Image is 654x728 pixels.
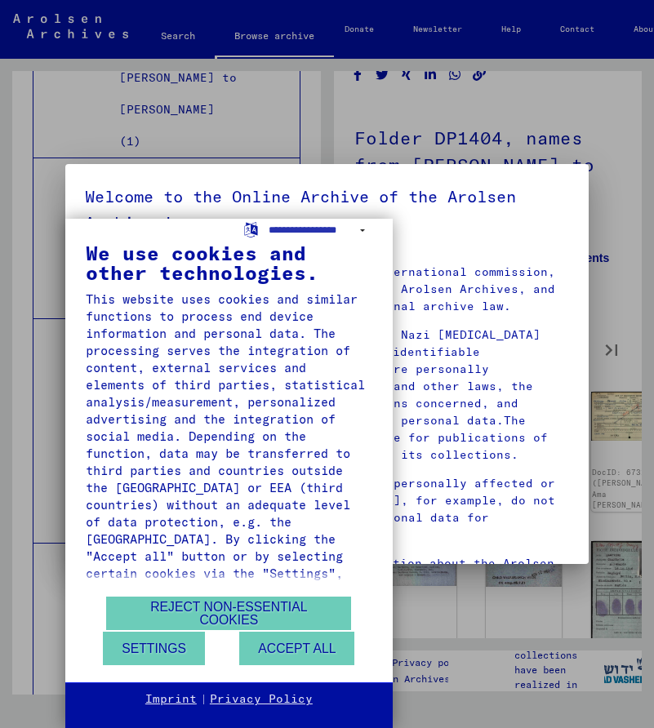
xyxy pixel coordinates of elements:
button: Settings [103,632,205,665]
button: Accept all [239,632,354,665]
div: We use cookies and other technologies. [86,243,372,282]
button: Reject non-essential cookies [106,597,351,630]
a: Imprint [145,691,197,708]
div: This website uses cookies and similar functions to process end device information and personal da... [86,291,372,668]
a: Privacy Policy [210,691,313,708]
